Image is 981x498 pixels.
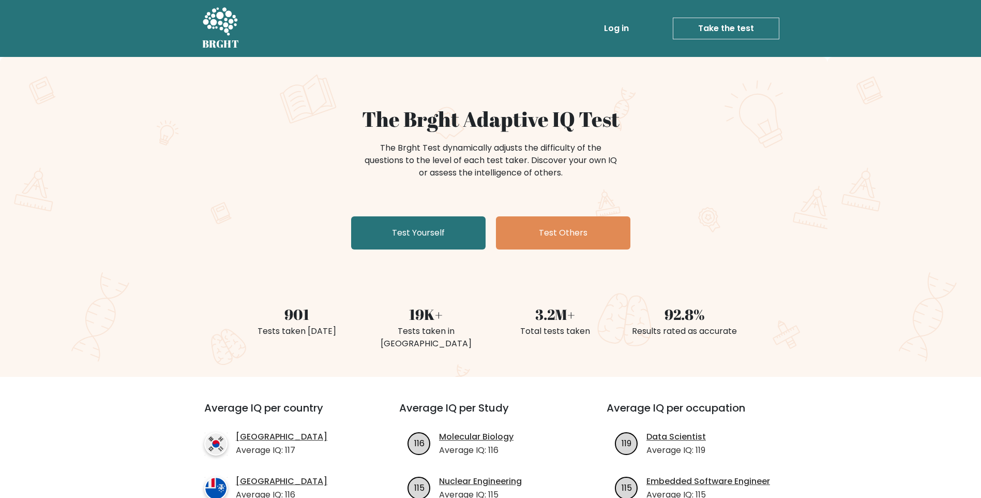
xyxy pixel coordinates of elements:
[238,325,355,338] div: Tests taken [DATE]
[368,325,485,350] div: Tests taken in [GEOGRAPHIC_DATA]
[202,38,239,50] h5: BRGHT
[361,142,620,179] div: The Brght Test dynamically adjusts the difficulty of the questions to the level of each test take...
[238,107,743,131] h1: The Brght Adaptive IQ Test
[238,303,355,325] div: 901
[202,4,239,53] a: BRGHT
[622,481,632,493] text: 115
[497,325,614,338] div: Total tests taken
[351,216,486,250] a: Test Yourself
[414,481,425,493] text: 115
[236,475,327,488] a: [GEOGRAPHIC_DATA]
[439,431,514,443] a: Molecular Biology
[673,18,779,39] a: Take the test
[399,402,582,427] h3: Average IQ per Study
[646,431,706,443] a: Data Scientist
[626,303,743,325] div: 92.8%
[496,216,630,250] a: Test Others
[607,402,789,427] h3: Average IQ per occupation
[439,475,522,488] a: Nuclear Engineering
[626,325,743,338] div: Results rated as accurate
[646,475,770,488] a: Embedded Software Engineer
[236,431,327,443] a: [GEOGRAPHIC_DATA]
[600,18,633,39] a: Log in
[646,444,706,457] p: Average IQ: 119
[439,444,514,457] p: Average IQ: 116
[497,303,614,325] div: 3.2M+
[236,444,327,457] p: Average IQ: 117
[368,303,485,325] div: 19K+
[204,402,362,427] h3: Average IQ per country
[622,437,631,449] text: 119
[414,437,425,449] text: 116
[204,432,228,456] img: country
